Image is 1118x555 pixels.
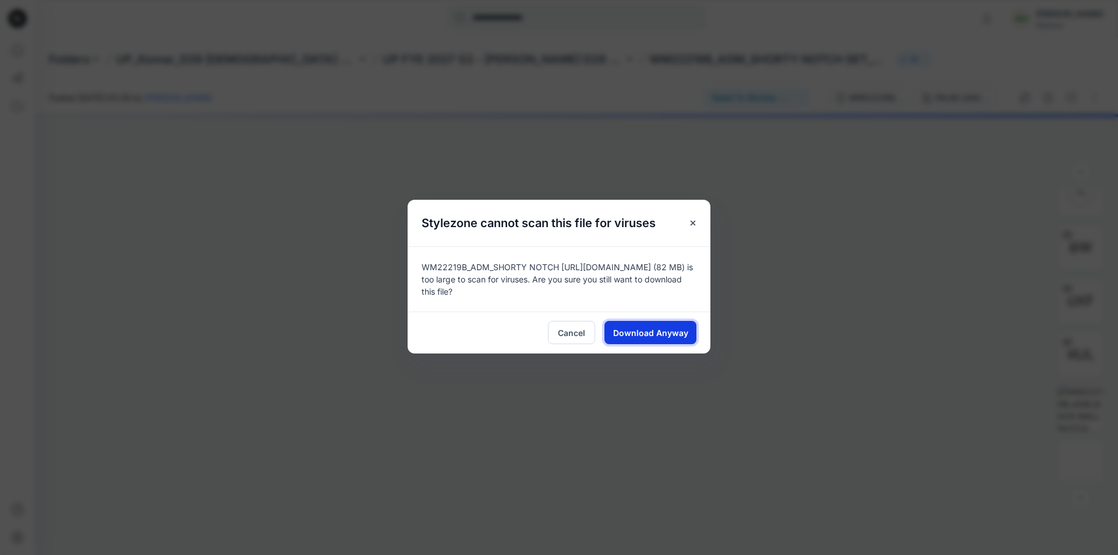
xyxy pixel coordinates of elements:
span: Download Anyway [613,327,688,339]
button: Download Anyway [604,321,696,344]
div: WM22219B_ADM_SHORTY NOTCH [URL][DOMAIN_NAME] (82 MB) is too large to scan for viruses. Are you su... [408,246,710,312]
h5: Stylezone cannot scan this file for viruses [408,200,670,246]
button: Cancel [548,321,595,344]
button: Close [682,213,703,234]
span: Cancel [558,327,585,339]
